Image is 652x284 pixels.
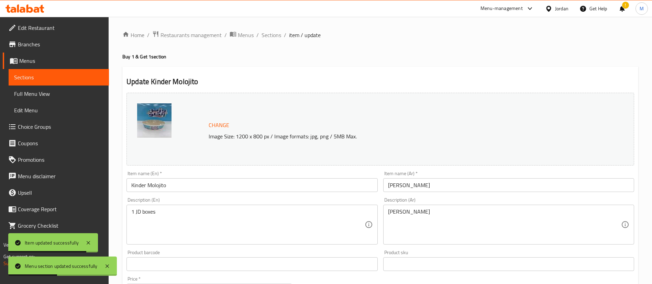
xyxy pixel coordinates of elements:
nav: breadcrumb [122,31,638,39]
a: Menu disclaimer [3,168,109,184]
span: Promotions [18,156,103,164]
input: Enter name Ar [383,178,634,192]
div: Menu section updated successfully [25,262,98,270]
span: Coupons [18,139,103,147]
a: Branches [3,36,109,53]
span: Choice Groups [18,123,103,131]
a: Restaurants management [152,31,222,39]
a: Full Menu View [9,86,109,102]
div: Jordan [555,5,568,12]
span: Branches [18,40,103,48]
span: Menus [19,57,103,65]
a: Grocery Checklist [3,217,109,234]
a: Choice Groups [3,118,109,135]
a: Upsell [3,184,109,201]
button: Change [206,118,232,132]
input: Please enter product barcode [126,257,377,271]
a: Support.OpsPlatform [3,259,47,268]
li: / [256,31,259,39]
span: Coverage Report [18,205,103,213]
a: Menus [230,31,254,39]
a: Sections [262,31,281,39]
input: Enter name En [126,178,377,192]
span: Full Menu View [14,90,103,98]
li: / [284,31,286,39]
span: Get support on: [3,252,35,261]
li: / [147,31,150,39]
span: Edit Menu [14,106,103,114]
a: Edit Restaurant [3,20,109,36]
textarea: 1 JD boxes [131,208,364,241]
input: Please enter product sku [383,257,634,271]
a: Edit Menu [9,102,109,118]
a: Home [122,31,144,39]
span: Restaurants management [161,31,222,39]
span: item / update [289,31,321,39]
span: Sections [14,73,103,81]
div: Item updated successfully [25,239,79,247]
a: Menus [3,53,109,69]
span: Upsell [18,189,103,197]
a: Sections [9,69,109,86]
img: WhatsApp_Image_20250809_a638904103652143684.jpeg [137,103,172,138]
textarea: [PERSON_NAME] [388,208,621,241]
span: Menu disclaimer [18,172,103,180]
a: Coupons [3,135,109,151]
a: Coverage Report [3,201,109,217]
span: Change [209,120,229,130]
div: Menu-management [480,4,523,13]
span: Version: [3,240,20,249]
li: / [224,31,227,39]
span: Edit Restaurant [18,24,103,32]
h2: Update Kinder Molojito [126,77,634,87]
span: M [640,5,644,12]
span: Grocery Checklist [18,221,103,230]
a: Promotions [3,151,109,168]
h4: Buy 1 & Get 1 section [122,53,638,60]
span: Menus [238,31,254,39]
p: Image Size: 1200 x 800 px / Image formats: jpg, png / 5MB Max. [206,132,571,140]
